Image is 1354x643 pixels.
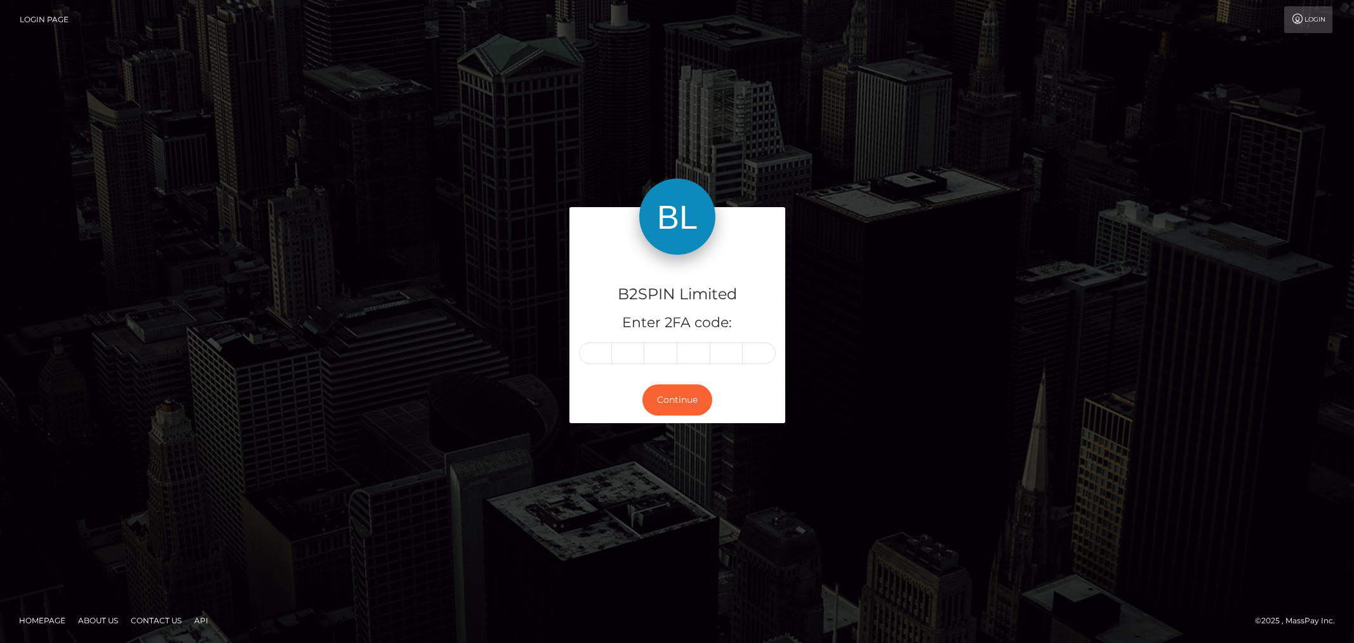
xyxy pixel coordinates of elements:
[73,611,123,630] a: About Us
[14,611,70,630] a: Homepage
[639,179,715,255] img: B2SPIN Limited
[126,611,187,630] a: Contact Us
[189,611,213,630] a: API
[20,6,69,33] a: Login Page
[1284,6,1332,33] a: Login
[1255,614,1344,628] div: © 2025 , MassPay Inc.
[642,384,712,416] button: Continue
[579,313,776,333] h5: Enter 2FA code:
[579,283,776,306] h4: B2SPIN Limited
